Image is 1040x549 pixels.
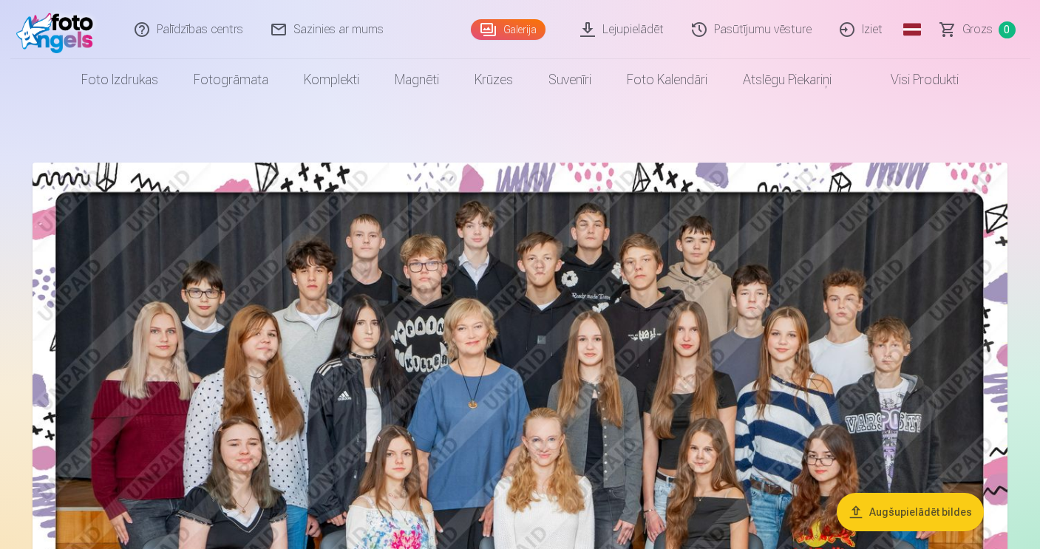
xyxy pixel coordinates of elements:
a: Magnēti [377,59,457,100]
a: Galerija [471,19,546,40]
a: Foto izdrukas [64,59,176,100]
a: Atslēgu piekariņi [725,59,849,100]
span: Grozs [962,21,993,38]
a: Foto kalendāri [609,59,725,100]
button: Augšupielādēt bildes [837,493,984,531]
a: Komplekti [286,59,377,100]
a: Krūzes [457,59,531,100]
span: 0 [999,21,1016,38]
a: Visi produkti [849,59,976,100]
a: Suvenīri [531,59,609,100]
img: /fa1 [16,6,101,53]
a: Fotogrāmata [176,59,286,100]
